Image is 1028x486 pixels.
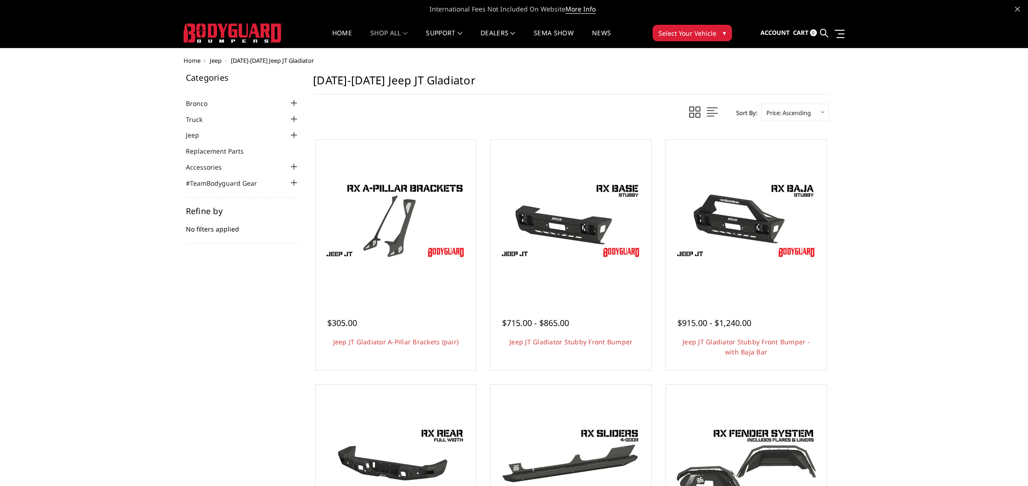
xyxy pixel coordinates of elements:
span: $915.00 - $1,240.00 [677,317,751,328]
img: Jeep JT Gladiator Stubby Front Bumper [497,179,644,261]
h5: Refine by [186,207,300,215]
a: Account [760,21,790,45]
a: News [592,30,611,48]
span: Account [760,28,790,37]
a: Jeep JT Gladiator Stubby Front Bumper - with Baja Bar Jeep JT Gladiator Stubby Front Bumper - wit... [668,142,824,298]
a: Dealers [480,30,515,48]
a: shop all [370,30,408,48]
a: SEMA Show [534,30,574,48]
span: 0 [810,29,817,36]
a: Truck [186,115,214,124]
a: #TeamBodyguard Gear [186,178,268,188]
a: Jeep JT Gladiator A-Pillar Brackets (pair) [333,337,459,346]
h5: Categories [186,73,300,82]
a: Bronco [186,99,219,108]
div: No filters applied [186,207,300,243]
a: Jeep [186,130,211,140]
a: Cart 0 [793,21,817,45]
a: Jeep JT Gladiator Stubby Front Bumper [509,337,632,346]
span: Select Your Vehicle [659,28,716,38]
img: BODYGUARD BUMPERS [184,23,282,43]
a: Jeep JT Gladiator A-Pillar Brackets (pair) Jeep JT Gladiator A-Pillar Brackets (pair) [318,142,474,298]
span: [DATE]-[DATE] Jeep JT Gladiator [231,56,314,65]
a: Accessories [186,162,233,172]
span: ▾ [723,28,726,38]
a: Replacement Parts [186,146,255,156]
a: Jeep JT Gladiator Stubby Front Bumper [493,142,649,298]
span: Cart [793,28,809,37]
span: $305.00 [327,317,357,328]
a: More Info [565,5,596,14]
a: Jeep JT Gladiator Stubby Front Bumper - with Baja Bar [682,337,810,356]
button: Select Your Vehicle [653,25,732,41]
a: Support [426,30,462,48]
h1: [DATE]-[DATE] Jeep JT Gladiator [313,73,829,94]
a: Home [332,30,352,48]
a: Jeep [210,56,222,65]
a: Home [184,56,201,65]
span: $715.00 - $865.00 [502,317,569,328]
label: Sort By: [731,106,757,120]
